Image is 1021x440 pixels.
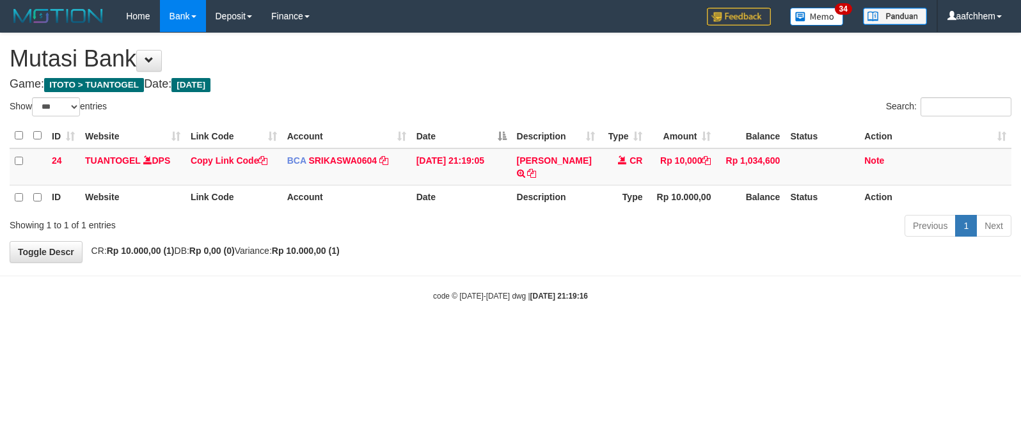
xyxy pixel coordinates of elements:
a: Copy Rp 10,000 to clipboard [702,155,711,166]
td: [DATE] 21:19:05 [411,148,512,185]
small: code © [DATE]-[DATE] dwg | [433,292,588,301]
th: Action: activate to sort column ascending [859,123,1011,148]
td: Rp 10,000 [647,148,716,185]
span: CR [629,155,642,166]
img: Feedback.jpg [707,8,771,26]
label: Search: [886,97,1011,116]
a: Copy Link Code [191,155,268,166]
th: Description: activate to sort column ascending [512,123,600,148]
h1: Mutasi Bank [10,46,1011,72]
th: ID: activate to sort column ascending [47,123,80,148]
a: Note [864,155,884,166]
th: Type: activate to sort column ascending [600,123,648,148]
strong: Rp 10.000,00 (1) [272,246,340,256]
span: ITOTO > TUANTOGEL [44,78,144,92]
strong: [DATE] 21:19:16 [530,292,588,301]
select: Showentries [32,97,80,116]
a: Toggle Descr [10,241,83,263]
th: Status [785,185,859,210]
span: BCA [287,155,306,166]
th: Date [411,185,512,210]
a: [PERSON_NAME] [517,155,592,166]
a: Copy SRIKASWA0604 to clipboard [379,155,388,166]
label: Show entries [10,97,107,116]
th: Date: activate to sort column descending [411,123,512,148]
th: Rp 10.000,00 [647,185,716,210]
span: 24 [52,155,62,166]
th: Amount: activate to sort column ascending [647,123,716,148]
span: 34 [835,3,852,15]
th: Account [282,185,411,210]
td: Rp 1,034,600 [716,148,785,185]
a: 1 [955,215,977,237]
th: Website [80,185,186,210]
a: Next [976,215,1011,237]
h4: Game: Date: [10,78,1011,91]
span: CR: DB: Variance: [85,246,340,256]
th: Account: activate to sort column ascending [282,123,411,148]
th: Balance [716,185,785,210]
strong: Rp 0,00 (0) [189,246,235,256]
th: ID [47,185,80,210]
th: Status [785,123,859,148]
img: MOTION_logo.png [10,6,107,26]
th: Website: activate to sort column ascending [80,123,186,148]
div: Showing 1 to 1 of 1 entries [10,214,416,232]
a: Copy ALI USMAN to clipboard [527,168,536,178]
strong: Rp 10.000,00 (1) [107,246,175,256]
input: Search: [921,97,1011,116]
img: panduan.png [863,8,927,25]
th: Link Code [186,185,282,210]
th: Link Code: activate to sort column ascending [186,123,282,148]
a: SRIKASWA0604 [308,155,377,166]
a: Previous [905,215,956,237]
th: Balance [716,123,785,148]
th: Action [859,185,1011,210]
td: DPS [80,148,186,185]
img: Button%20Memo.svg [790,8,844,26]
span: [DATE] [171,78,210,92]
th: Description [512,185,600,210]
a: TUANTOGEL [85,155,141,166]
th: Type [600,185,648,210]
